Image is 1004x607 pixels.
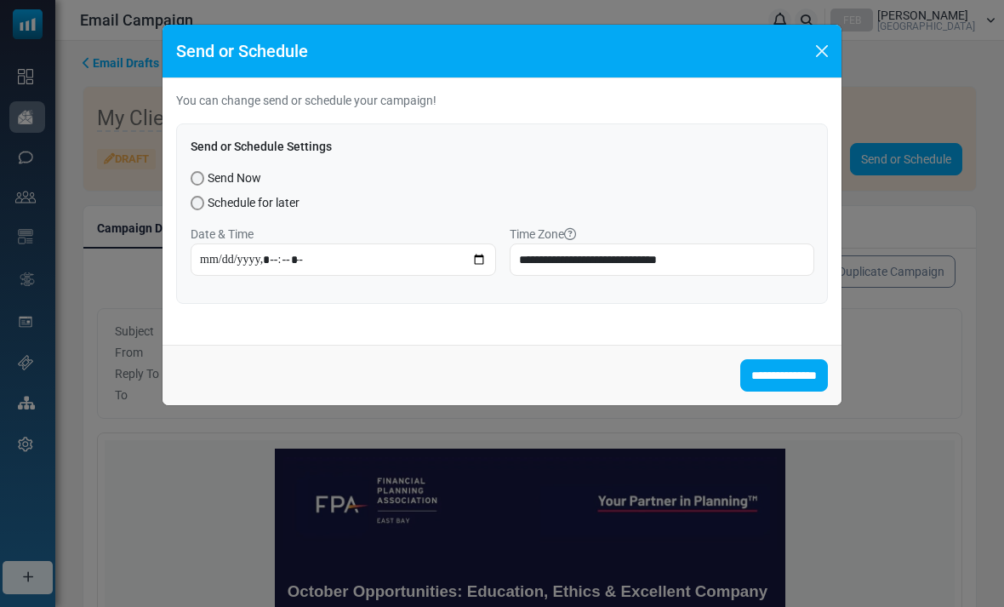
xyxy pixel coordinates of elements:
span: Schedule for later [208,194,299,212]
label: Date & Time [191,226,254,243]
span: October Opportunities: Education, Ethics & Excellent Company [183,142,663,160]
label: Time Zone [510,226,815,243]
div: Send or Schedule Settings [191,138,813,156]
p: You can change send or schedule your campaign! [176,92,828,110]
span: Send Now [208,169,261,187]
i: Time zones enable the ability to send emails to different regions of the world at their local tim... [564,228,576,240]
img: My Clients Are Divorcing. Should I Still Work With Them? The Answer Is “It Depends.” [179,195,672,472]
h5: Send or Schedule [176,38,308,64]
button: Close [809,38,835,64]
